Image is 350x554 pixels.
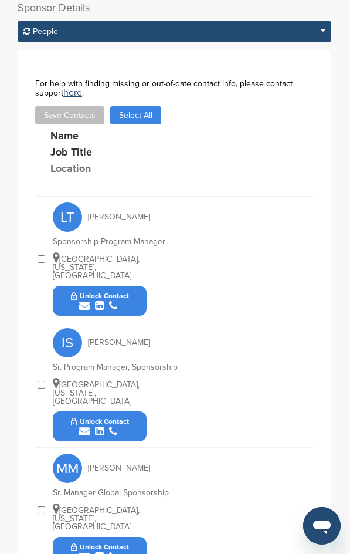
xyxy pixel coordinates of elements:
span: [PERSON_NAME] [88,213,150,221]
span: [GEOGRAPHIC_DATA], [US_STATE], [GEOGRAPHIC_DATA] [53,380,140,406]
div: Name [50,130,179,141]
span: LT [53,202,82,232]
span: [GEOGRAPHIC_DATA], [US_STATE], [GEOGRAPHIC_DATA] [53,254,140,281]
span: [PERSON_NAME] [88,464,150,472]
span: People [33,26,58,36]
span: MM [53,454,82,483]
span: IS [53,328,82,357]
span: Unlock Contact [71,417,129,425]
span: [PERSON_NAME] [88,339,150,347]
a: here [63,87,82,99]
button: Unlock Contact [57,283,143,319]
div: Sr. Manager Global Sponsorship [53,489,229,497]
button: Save Contacts [35,106,104,124]
div: Sr. Program Manager, Sponsorship [53,363,229,371]
button: Unlock Contact [57,409,143,444]
div: For help with finding missing or out-of-date contact info, please contact support . [35,80,314,97]
span: Unlock Contact [71,543,129,551]
div: Sponsorship Program Manager [53,238,229,246]
button: Select All [110,106,161,124]
div: Job Title [50,147,226,157]
iframe: Button to launch messaging window [303,507,341,545]
span: [GEOGRAPHIC_DATA], [US_STATE], [GEOGRAPHIC_DATA] [53,505,140,532]
span: Unlock Contact [71,292,129,300]
div: Location [50,163,138,174]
